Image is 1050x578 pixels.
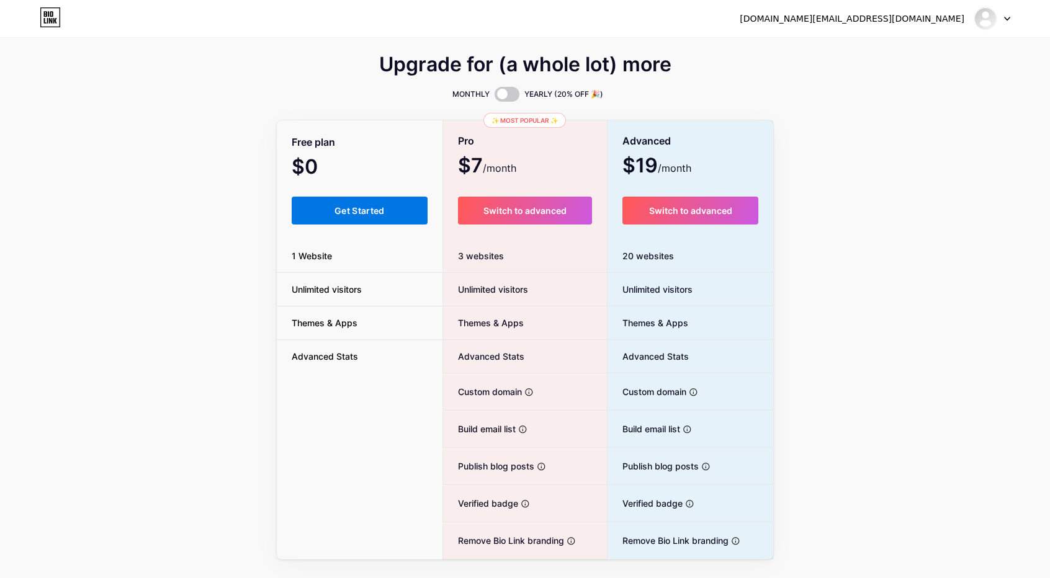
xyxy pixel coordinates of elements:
[608,534,729,547] span: Remove Bio Link branding
[452,88,490,100] span: MONTHLY
[443,350,524,363] span: Advanced Stats
[292,159,351,177] span: $0
[524,88,603,100] span: YEARLY (20% OFF 🎉)
[292,197,428,225] button: Get Started
[608,316,688,329] span: Themes & Apps
[277,350,373,363] span: Advanced Stats
[443,497,518,510] span: Verified badge
[334,205,385,216] span: Get Started
[608,350,689,363] span: Advanced Stats
[443,283,528,296] span: Unlimited visitors
[483,161,516,176] span: /month
[443,422,516,435] span: Build email list
[443,385,522,398] span: Custom domain
[658,161,691,176] span: /month
[443,239,608,273] div: 3 websites
[608,283,693,296] span: Unlimited visitors
[443,534,564,547] span: Remove Bio Link branding
[649,205,732,216] span: Switch to advanced
[277,249,347,262] span: 1 Website
[443,460,534,473] span: Publish blog posts
[277,316,372,329] span: Themes & Apps
[458,158,516,176] span: $7
[608,422,680,435] span: Build email list
[974,7,997,30] img: tikleo
[483,205,567,216] span: Switch to advanced
[483,113,566,128] div: ✨ Most popular ✨
[443,316,524,329] span: Themes & Apps
[622,197,758,225] button: Switch to advanced
[277,283,377,296] span: Unlimited visitors
[608,497,683,510] span: Verified badge
[379,57,671,72] span: Upgrade for (a whole lot) more
[458,197,593,225] button: Switch to advanced
[608,385,686,398] span: Custom domain
[458,130,474,152] span: Pro
[608,239,773,273] div: 20 websites
[292,131,335,153] span: Free plan
[608,460,699,473] span: Publish blog posts
[622,158,691,176] span: $19
[740,12,964,25] div: [DOMAIN_NAME][EMAIL_ADDRESS][DOMAIN_NAME]
[622,130,671,152] span: Advanced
